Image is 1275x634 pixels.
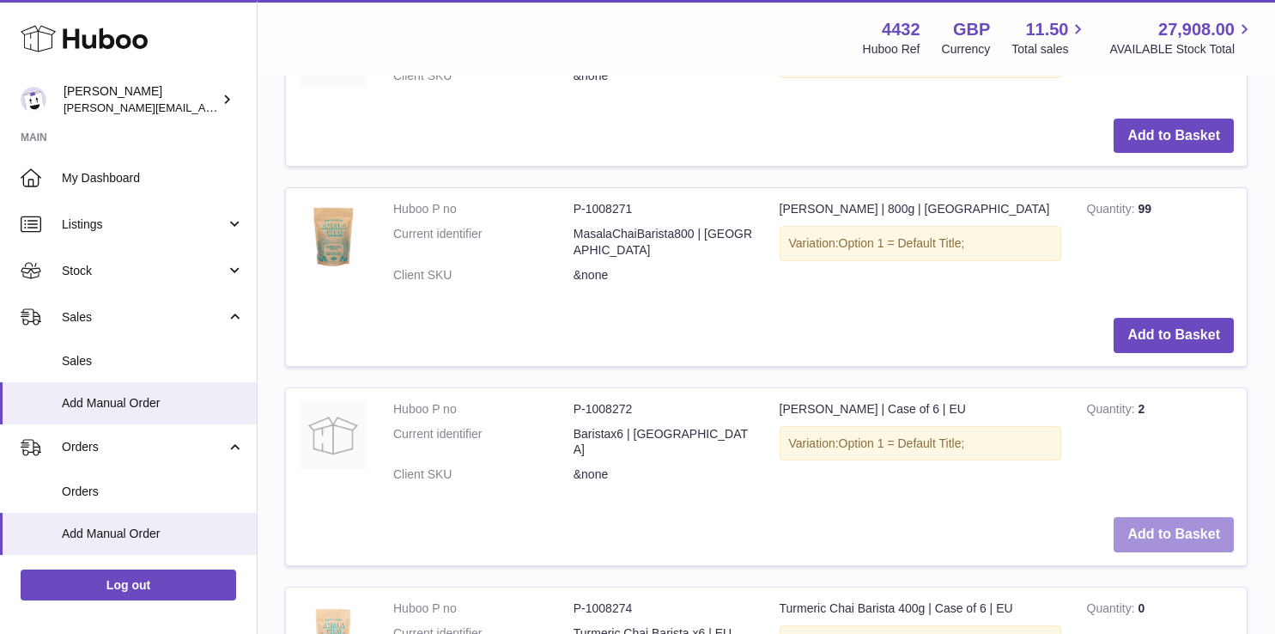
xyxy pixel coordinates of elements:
[574,226,754,259] dd: MasalaChaiBarista800 | [GEOGRAPHIC_DATA]
[393,401,574,418] dt: Huboo P no
[64,101,344,114] span: [PERSON_NAME][EMAIL_ADDRESS][DOMAIN_NAME]
[1087,402,1138,420] strong: Quantity
[1109,18,1254,58] a: 27,908.00 AVAILABLE Stock Total
[953,18,990,41] strong: GBP
[767,188,1074,305] td: [PERSON_NAME] | 800g | [GEOGRAPHIC_DATA]
[393,466,574,483] dt: Client SKU
[863,41,920,58] div: Huboo Ref
[1074,188,1247,305] td: 99
[393,426,574,459] dt: Current identifier
[393,201,574,217] dt: Huboo P no
[574,426,754,459] dd: Baristax6 | [GEOGRAPHIC_DATA]
[393,226,574,259] dt: Current identifier
[62,309,226,326] span: Sales
[1025,18,1068,41] span: 11.50
[780,226,1061,261] div: Variation:
[574,600,754,617] dd: P-1008274
[574,401,754,418] dd: P-1008272
[299,401,367,470] img: Masala Chai Barista | Case of 6 | EU
[62,395,244,411] span: Add Manual Order
[574,68,754,84] dd: &none
[882,18,920,41] strong: 4432
[393,68,574,84] dt: Client SKU
[62,263,226,279] span: Stock
[62,526,244,542] span: Add Manual Order
[1109,41,1254,58] span: AVAILABLE Stock Total
[1011,41,1088,58] span: Total sales
[942,41,991,58] div: Currency
[1114,119,1234,154] button: Add to Basket
[62,170,244,186] span: My Dashboard
[393,267,574,283] dt: Client SKU
[64,83,218,116] div: [PERSON_NAME]
[839,436,965,450] span: Option 1 = Default Title;
[1158,18,1235,41] span: 27,908.00
[1114,517,1234,552] button: Add to Basket
[62,353,244,369] span: Sales
[1087,202,1138,220] strong: Quantity
[839,236,965,250] span: Option 1 = Default Title;
[62,484,244,500] span: Orders
[574,267,754,283] dd: &none
[1087,601,1138,619] strong: Quantity
[1114,318,1234,353] button: Add to Basket
[21,570,236,600] a: Log out
[21,87,46,113] img: akhil@amalachai.com
[299,201,367,270] img: Masala Chai Barista | 800g | EU
[780,426,1061,461] div: Variation:
[574,201,754,217] dd: P-1008271
[767,388,1074,505] td: [PERSON_NAME] | Case of 6 | EU
[1074,388,1247,505] td: 2
[62,439,226,455] span: Orders
[62,216,226,233] span: Listings
[574,466,754,483] dd: &none
[393,600,574,617] dt: Huboo P no
[1011,18,1088,58] a: 11.50 Total sales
